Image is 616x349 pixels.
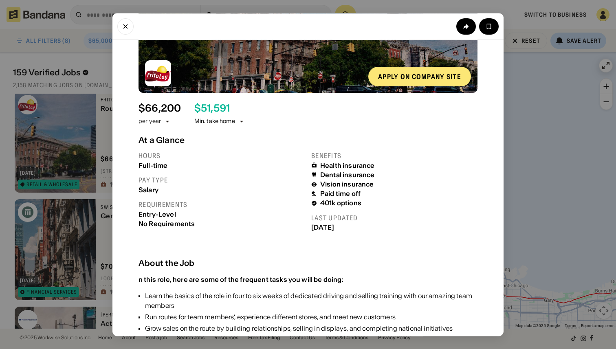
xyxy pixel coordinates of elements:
div: Benefits [311,151,477,160]
div: per year [139,118,161,126]
div: Min. take home [194,118,245,126]
div: Last updated [311,214,477,222]
div: Dental insurance [320,171,375,179]
div: Pay type [139,176,305,184]
div: About the Job [139,258,477,268]
div: No Requirements [139,220,305,228]
div: Full-time [139,162,305,169]
div: n this role, here are some of the frequent tasks you will be doing: [139,275,343,283]
div: Apply on company site [378,73,461,80]
div: Entry-Level [139,211,305,218]
div: Paid time off [320,190,361,198]
div: $ 66,200 [139,103,181,114]
div: Attain a route with set days off/schedule with time [145,335,477,345]
div: Health insurance [320,162,375,169]
img: Frito Lay logo [145,60,171,86]
div: Run routes for team members’, experience different stores, and meet new customers [145,312,477,322]
div: Salary [139,186,305,194]
div: At a Glance [139,135,477,145]
button: Close [117,18,134,34]
div: $ 51,591 [194,103,230,114]
div: [DATE] [311,224,477,232]
div: Learn the basics of the role in four to six weeks of dedicated driving and selling training with ... [145,291,477,310]
div: Grow sales on the route by building relationships, selling in displays, and completing national i... [145,323,477,333]
div: 401k options [320,200,361,207]
div: Hours [139,151,305,160]
div: Vision insurance [320,181,374,189]
div: Requirements [139,200,305,209]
